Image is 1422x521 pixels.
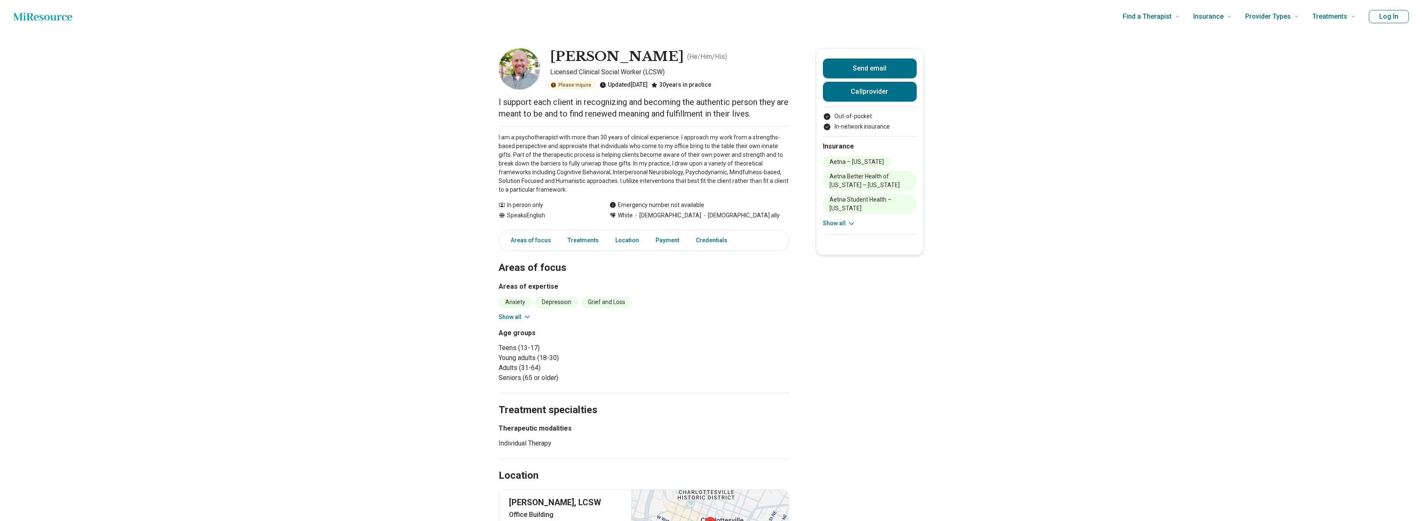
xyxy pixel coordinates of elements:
[651,232,684,249] a: Payment
[550,48,684,66] h1: [PERSON_NAME]
[823,141,917,151] h2: Insurance
[499,241,789,275] h2: Areas of focus
[823,122,917,131] li: In-network insurance
[499,211,593,220] div: Speaks English
[1369,10,1409,23] button: Log In
[823,112,917,131] ul: Payment options
[499,282,789,292] h3: Areas of expertise
[499,363,641,373] li: Adults (31-64)
[701,211,780,220] span: [DEMOGRAPHIC_DATA] ally
[547,80,596,90] div: Please inquire
[687,52,727,62] p: ( He/Him/His )
[499,48,540,90] img: Mark Ratzlaff, Licensed Clinical Social Worker (LCSW)
[499,373,641,383] li: Seniors (65 or older)
[823,82,917,102] button: Callprovider
[499,96,789,119] p: I support each client in recognizing and becoming the authentic person they are meant to be and t...
[13,8,72,25] a: Home page
[823,156,891,168] li: Aetna – [US_STATE]
[499,353,641,363] li: Young adults (18-30)
[499,297,532,308] li: Anxiety
[499,438,615,448] li: Individual Therapy
[1193,11,1224,22] span: Insurance
[499,469,538,483] h2: Location
[535,297,578,308] li: Depression
[691,232,737,249] a: Credentials
[618,211,633,220] span: White
[509,497,622,508] p: [PERSON_NAME], LCSW
[563,232,604,249] a: Treatments
[823,112,917,121] li: Out-of-pocket
[633,211,701,220] span: [DEMOGRAPHIC_DATA]
[823,171,917,191] li: Aetna Better Health of [US_STATE] – [US_STATE]
[1312,11,1347,22] span: Treatments
[581,297,632,308] li: Grief and Loss
[501,232,556,249] a: Areas of focus
[499,313,531,321] button: Show all
[823,58,917,78] button: Send email
[610,232,644,249] a: Location
[509,510,622,520] p: Office Building
[609,201,704,209] div: Emergency number not available
[550,67,789,77] p: Licensed Clinical Social Worker (LCSW)
[600,80,648,90] div: Updated [DATE]
[651,80,711,90] div: 30 years in practice
[499,133,789,194] p: I am a psychotherapist with more than 30 years of clinical experience. I approach my work from a ...
[499,343,641,353] li: Teens (13-17)
[1123,11,1172,22] span: Find a Therapist
[499,201,593,209] div: In person only
[499,424,615,433] h3: Therapeutic modalities
[823,194,917,214] li: Aetna Student Health – [US_STATE]
[499,383,789,417] h2: Treatment specialties
[823,219,856,228] button: Show all
[499,328,641,338] h3: Age groups
[1245,11,1291,22] span: Provider Types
